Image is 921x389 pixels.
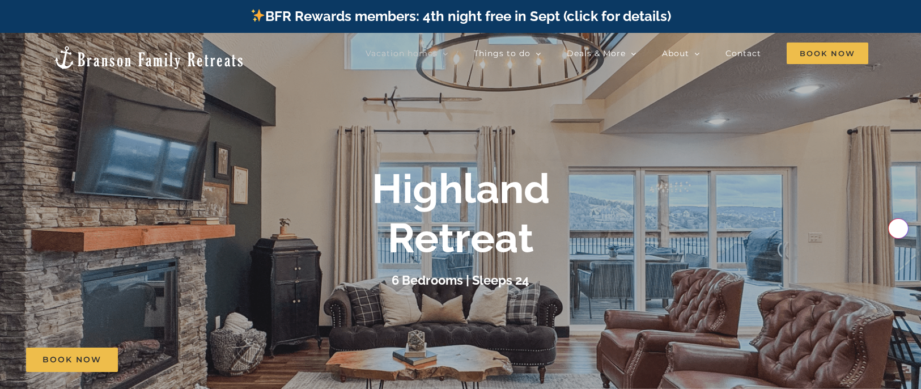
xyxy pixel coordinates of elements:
[26,348,118,372] a: Book Now
[567,42,636,65] a: Deals & More
[662,49,689,57] span: About
[250,8,671,24] a: BFR Rewards members: 4th night free in Sept (click for details)
[366,42,868,65] nav: Main Menu
[567,49,626,57] span: Deals & More
[251,9,265,22] img: ✨
[392,273,529,287] h3: 6 Bedrooms | Sleeps 24
[366,49,438,57] span: Vacation homes
[787,43,868,64] span: Book Now
[53,45,245,70] img: Branson Family Retreats Logo
[725,49,761,57] span: Contact
[474,42,541,65] a: Things to do
[43,355,101,365] span: Book Now
[366,42,448,65] a: Vacation homes
[725,42,761,65] a: Contact
[474,49,530,57] span: Things to do
[372,164,550,261] b: Highland Retreat
[662,42,700,65] a: About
